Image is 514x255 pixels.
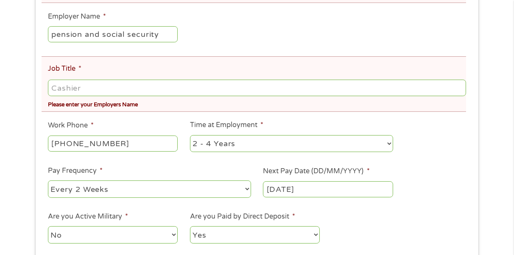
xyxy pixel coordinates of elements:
[48,136,178,152] input: (231) 754-4010
[48,64,81,73] label: Job Title
[263,181,393,197] input: ---Click Here for Calendar ---
[48,97,466,109] div: Please enter your Employers Name
[48,80,466,96] input: Cashier
[48,121,94,130] label: Work Phone
[190,121,263,130] label: Time at Employment
[190,212,295,221] label: Are you Paid by Direct Deposit
[48,166,103,175] label: Pay Frequency
[263,167,369,176] label: Next Pay Date (DD/MM/YYYY)
[48,212,128,221] label: Are you Active Military
[48,12,106,21] label: Employer Name
[48,26,178,42] input: Walmart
